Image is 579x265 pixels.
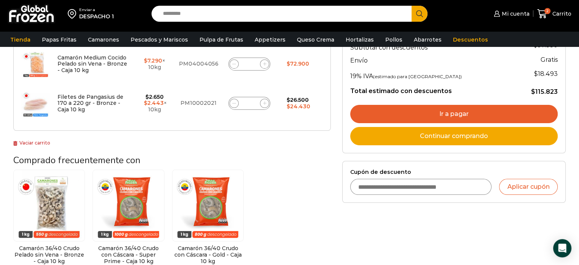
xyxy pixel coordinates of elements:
[287,60,290,67] span: $
[553,239,571,257] div: Open Intercom Messenger
[244,59,255,69] input: Product quantity
[500,10,530,18] span: Mi cuenta
[145,93,149,100] span: $
[196,32,247,47] a: Pulpa de Frutas
[531,88,558,95] bdi: 115.823
[144,57,147,64] span: $
[293,32,338,47] a: Queso Crema
[544,8,550,14] span: 2
[381,32,406,47] a: Pollos
[175,84,222,123] td: PM10002021
[287,103,290,110] span: $
[350,169,558,175] label: Cupón de descuento
[534,70,558,77] span: 18.493
[144,100,163,106] bdi: 2.443
[172,245,244,264] h2: Camarón 36/40 Crudo con Cáscara - Gold - Caja 10 kg
[38,32,80,47] a: Papas Fritas
[350,105,558,123] a: Ir a pagar
[6,32,34,47] a: Tienda
[410,32,445,47] a: Abarrotes
[68,7,79,20] img: address-field-icon.svg
[449,32,492,47] a: Descuentos
[13,245,85,264] h2: Camarón 36/40 Crudo Pelado sin Vena - Bronze - Caja 10 kg
[492,6,529,21] a: Mi cuenta
[244,98,255,109] input: Product quantity
[499,179,558,195] button: Aplicar cupón
[342,32,378,47] a: Hortalizas
[350,82,513,96] th: Total estimado con descuentos
[287,103,310,110] bdi: 24.430
[534,70,538,77] span: $
[57,93,123,113] a: Filetes de Pangasius de 170 a 220 gr - Bronze - Caja 10 kg
[57,54,127,74] a: Camarón Medium Cocido Pelado sin Vena - Bronze - Caja 10 kg
[531,88,535,95] span: $
[134,44,175,84] td: × 10kg
[287,96,309,103] bdi: 26.500
[79,13,114,20] div: DESPACHO 1
[350,53,513,66] th: Envío
[350,127,558,145] a: Continuar comprando
[127,32,192,47] a: Pescados y Mariscos
[175,44,222,84] td: PM04004056
[134,84,175,123] td: × 10kg
[144,100,147,106] span: $
[412,6,427,22] button: Search button
[145,93,164,100] bdi: 2.650
[373,74,462,79] small: (estimado para [GEOGRAPHIC_DATA])
[537,5,571,23] a: 2 Carrito
[287,96,290,103] span: $
[79,7,114,13] div: Enviar a
[93,245,164,264] h2: Camarón 36/40 Crudo con Cáscara - Super Prime - Caja 10 kg
[541,56,558,63] strong: Gratis
[350,66,513,82] th: 19% IVA
[13,140,50,146] a: Vaciar carrito
[84,32,123,47] a: Camarones
[144,57,162,64] bdi: 7.290
[550,10,571,18] span: Carrito
[13,154,140,166] span: Comprado frecuentemente con
[251,32,289,47] a: Appetizers
[287,60,309,67] bdi: 72.900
